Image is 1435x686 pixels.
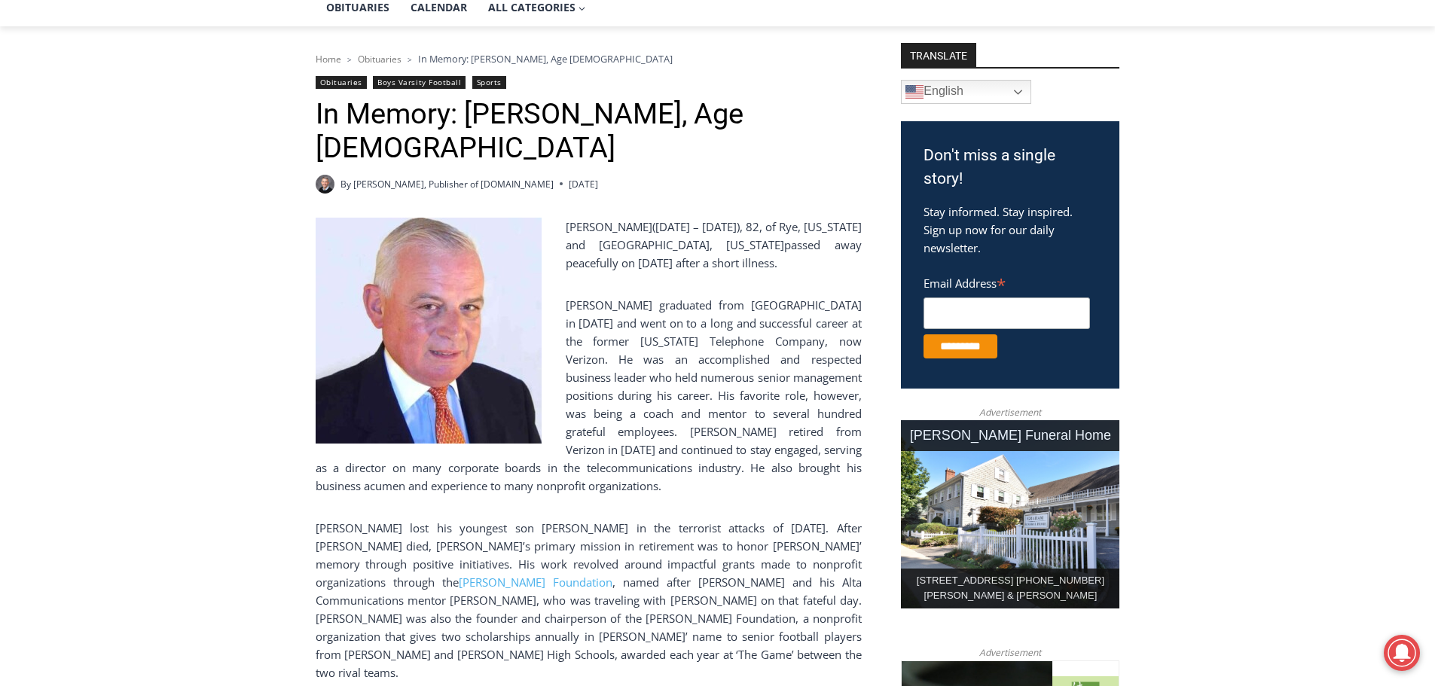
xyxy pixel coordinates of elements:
[99,27,372,41] div: No Generators on Trucks so No Noise or Pollution
[316,218,862,272] p: [PERSON_NAME] passed away peacefully on [DATE] after a short illness.
[924,144,1097,191] h3: Don't miss a single story!
[905,83,924,101] img: en
[408,54,412,65] span: >
[418,52,673,66] span: In Memory: [PERSON_NAME], Age [DEMOGRAPHIC_DATA]
[316,53,341,66] a: Home
[362,146,730,188] a: Intern @ [DOMAIN_NAME]
[459,575,612,590] a: [PERSON_NAME] Foundation
[347,54,352,65] span: >
[964,405,1056,419] span: Advertisement
[901,80,1031,104] a: English
[373,76,466,89] a: Boys Varsity Football
[901,569,1119,609] div: [STREET_ADDRESS] [PHONE_NUMBER] [PERSON_NAME] & [PERSON_NAME]
[472,76,506,89] a: Sports
[380,1,712,146] div: "We would have speakers with experience in local journalism speak to us about their experiences a...
[5,155,148,212] span: Open Tues. - Sun. [PHONE_NUMBER]
[901,43,976,67] strong: TRANSLATE
[652,219,740,234] span: ([DATE] – [DATE])
[316,51,862,66] nav: Breadcrumbs
[924,268,1090,295] label: Email Address
[901,420,1119,451] div: [PERSON_NAME] Funeral Home
[924,203,1097,257] p: Stay informed. Stay inspired. Sign up now for our daily newsletter.
[569,177,598,191] time: [DATE]
[964,645,1056,660] span: Advertisement
[316,519,862,681] p: [PERSON_NAME] lost his youngest son [PERSON_NAME] in the terrorist attacks of [DATE]. After [PERS...
[447,5,544,69] a: Book [PERSON_NAME]'s Good Humor for Your Event
[358,53,401,66] a: Obituaries
[459,16,524,58] h4: Book [PERSON_NAME]'s Good Humor for Your Event
[316,218,542,444] img: Obituary - Douglas Joseph Mello
[1,151,151,188] a: Open Tues. - Sun. [PHONE_NUMBER]
[566,219,862,252] span: , 82, of Rye, [US_STATE] and [GEOGRAPHIC_DATA], [US_STATE]
[316,175,334,194] a: Author image
[316,76,367,89] a: Obituaries
[340,177,351,191] span: By
[394,150,698,184] span: Intern @ [DOMAIN_NAME]
[316,97,862,166] h1: In Memory: [PERSON_NAME], Age [DEMOGRAPHIC_DATA]
[154,94,214,180] div: "[PERSON_NAME]'s draw is the fine variety of pristine raw fish kept on hand"
[353,178,554,191] a: [PERSON_NAME], Publisher of [DOMAIN_NAME]
[316,296,862,495] p: [PERSON_NAME] graduated from [GEOGRAPHIC_DATA] in [DATE] and went on to a long and successful car...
